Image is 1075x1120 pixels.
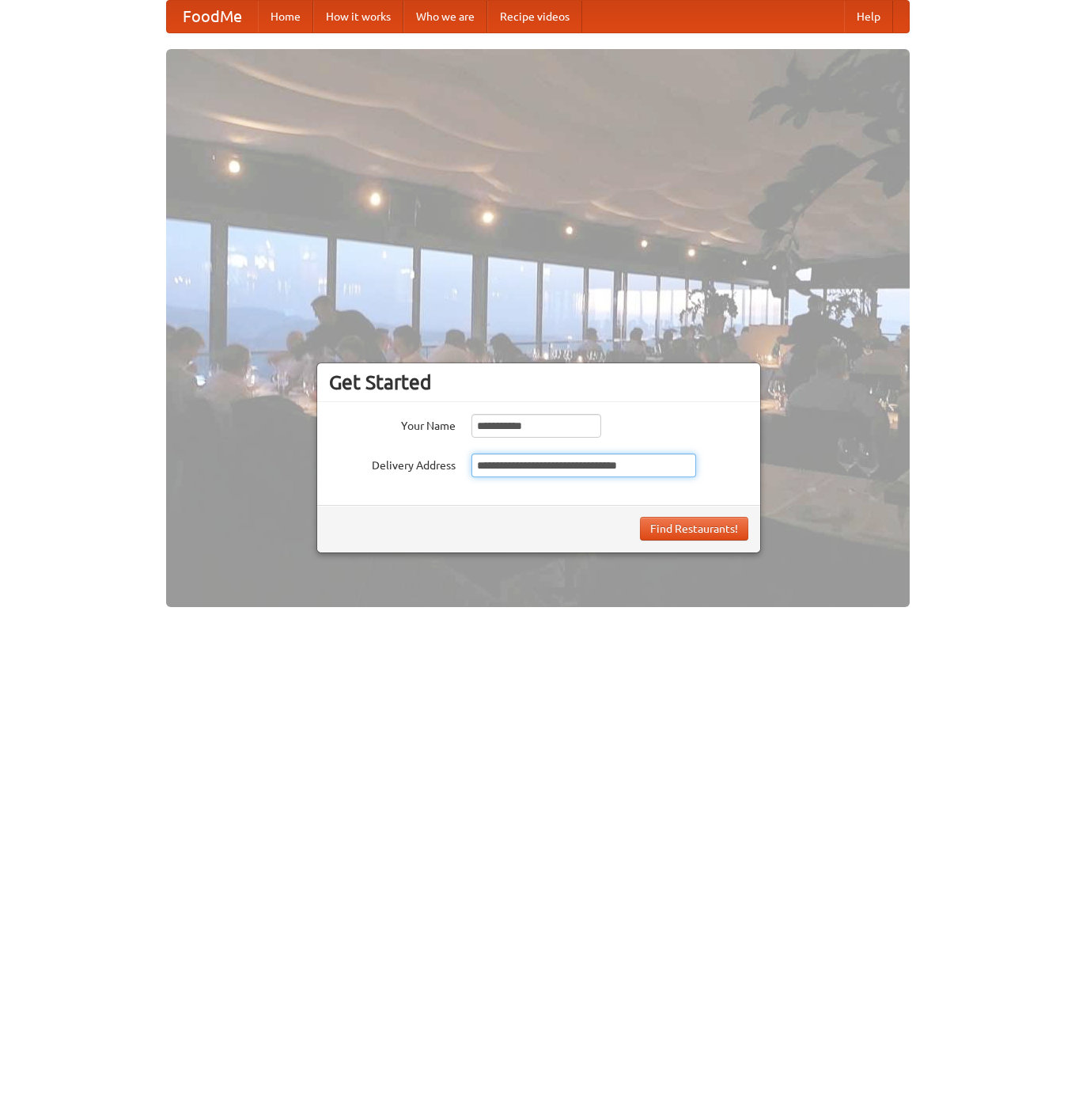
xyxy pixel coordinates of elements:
a: How it works [313,1,403,32]
a: Home [258,1,313,32]
a: FoodMe [167,1,258,32]
a: Help [844,1,893,32]
label: Your Name [329,414,456,434]
button: Find Restaurants! [640,517,748,541]
a: Who we are [403,1,487,32]
label: Delivery Address [329,454,456,473]
h3: Get Started [329,370,748,394]
a: Recipe videos [487,1,582,32]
